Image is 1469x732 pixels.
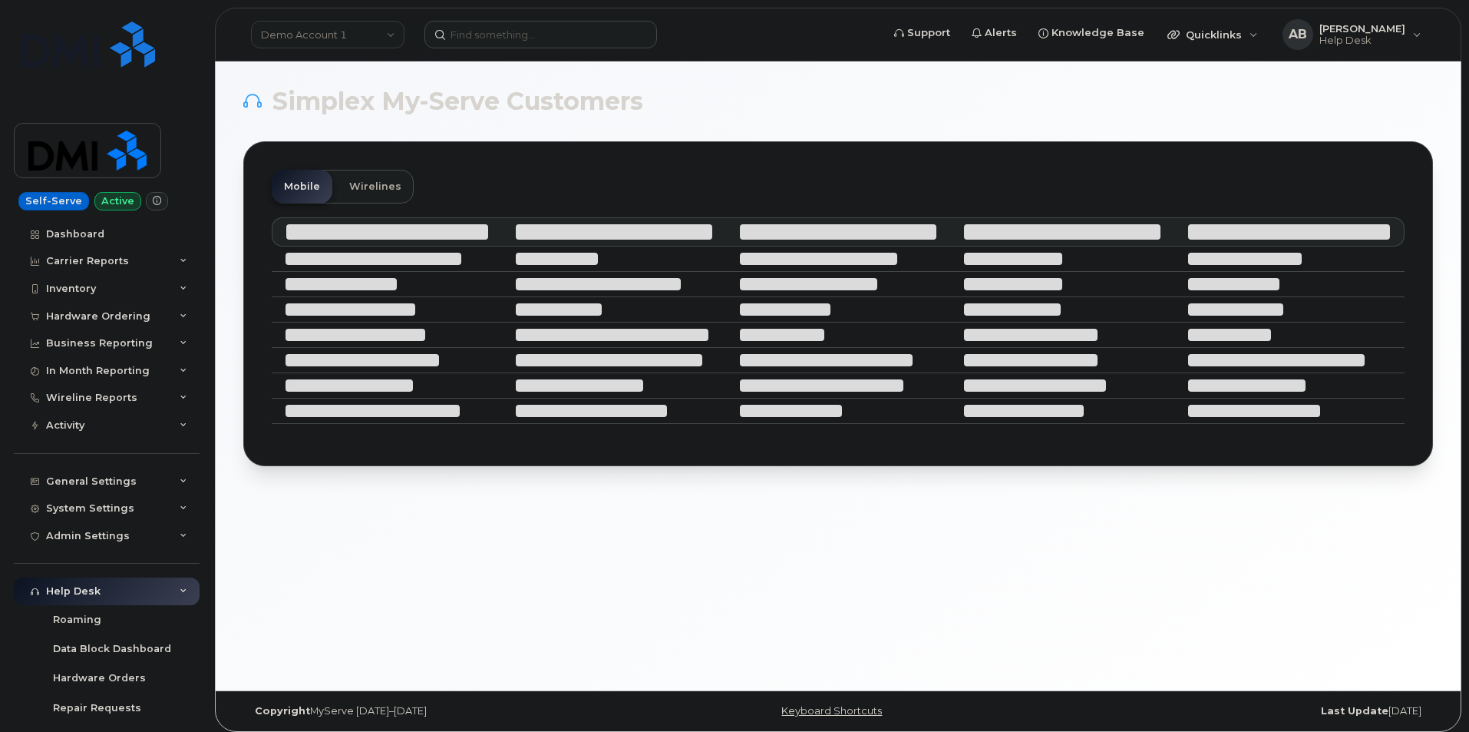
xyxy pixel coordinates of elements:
[272,90,643,113] span: Simplex My-Serve Customers
[255,705,310,717] strong: Copyright
[1321,705,1388,717] strong: Last Update
[781,705,882,717] a: Keyboard Shortcuts
[243,705,640,717] div: MyServe [DATE]–[DATE]
[1036,705,1433,717] div: [DATE]
[272,170,332,204] a: Mobile
[337,170,414,204] a: Wirelines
